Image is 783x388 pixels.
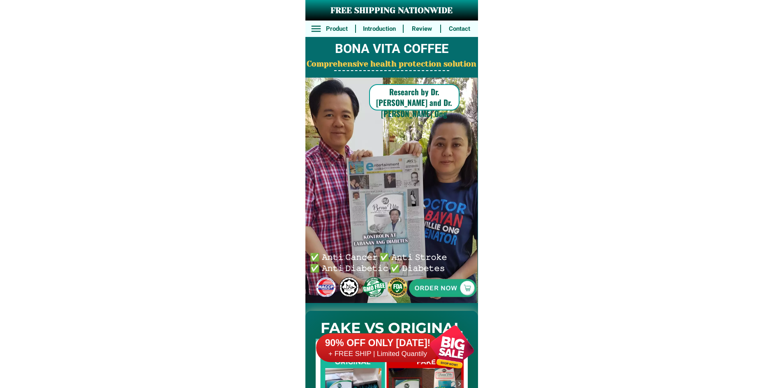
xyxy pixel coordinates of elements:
h3: FREE SHIPPING NATIONWIDE [305,5,478,17]
h6: Review [408,24,436,34]
h6: ✅ 𝙰𝚗𝚝𝚒 𝙲𝚊𝚗𝚌𝚎𝚛 ✅ 𝙰𝚗𝚝𝚒 𝚂𝚝𝚛𝚘𝚔𝚎 ✅ 𝙰𝚗𝚝𝚒 𝙳𝚒𝚊𝚋𝚎𝚝𝚒𝚌 ✅ 𝙳𝚒𝚊𝚋𝚎𝚝𝚎𝚜 [310,251,450,273]
img: navigation [455,380,464,388]
h6: 90% OFF ONLY [DATE]! [316,337,439,349]
h2: Comprehensive health protection solution [305,58,478,70]
h6: Research by Dr. [PERSON_NAME] and Dr. [PERSON_NAME] Ong [369,86,460,119]
h2: BONA VITA COFFEE [305,39,478,59]
h6: Introduction [360,24,398,34]
h6: + FREE SHIP | Limited Quantily [316,349,439,358]
h2: FAKE VS ORIGINAL [305,317,478,339]
h6: Product [323,24,351,34]
h6: Contact [446,24,473,34]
